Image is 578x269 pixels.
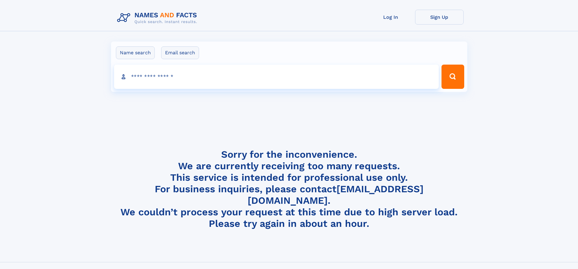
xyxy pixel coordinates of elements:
[115,10,202,26] img: Logo Names and Facts
[248,183,424,206] a: [EMAIL_ADDRESS][DOMAIN_NAME]
[161,46,199,59] label: Email search
[441,65,464,89] button: Search Button
[367,10,415,25] a: Log In
[116,46,155,59] label: Name search
[115,149,464,230] h4: Sorry for the inconvenience. We are currently receiving too many requests. This service is intend...
[415,10,464,25] a: Sign Up
[114,65,439,89] input: search input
